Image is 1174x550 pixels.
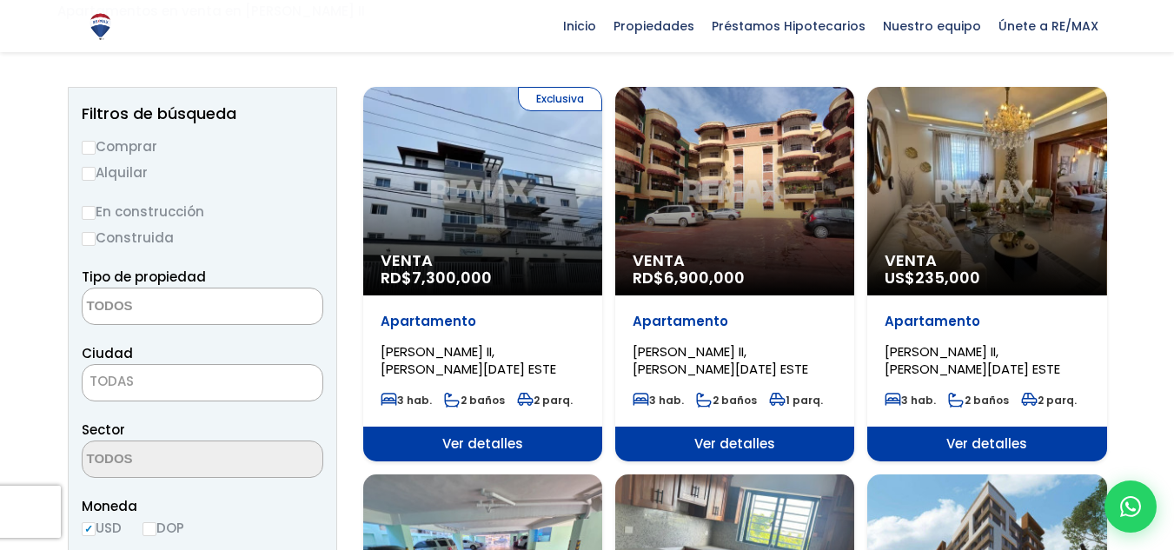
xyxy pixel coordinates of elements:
span: Únete a RE/MAX [990,13,1107,39]
span: 3 hab. [381,393,432,408]
span: Exclusiva [518,87,602,111]
p: Apartamento [633,313,837,330]
span: TODAS [90,372,134,390]
span: 1 parq. [769,393,823,408]
span: 2 baños [696,393,757,408]
textarea: Search [83,288,251,326]
p: Apartamento [885,313,1089,330]
span: [PERSON_NAME] II, [PERSON_NAME][DATE] ESTE [381,342,556,378]
span: 2 baños [444,393,505,408]
span: Ver detalles [363,427,602,461]
span: [PERSON_NAME] II, [PERSON_NAME][DATE] ESTE [885,342,1060,378]
span: 7,300,000 [412,267,492,288]
span: Inicio [554,13,605,39]
a: Venta US$235,000 Apartamento [PERSON_NAME] II, [PERSON_NAME][DATE] ESTE 3 hab. 2 baños 2 parq. Ve... [867,87,1106,461]
span: RD$ [633,267,745,288]
a: Venta RD$6,900,000 Apartamento [PERSON_NAME] II, [PERSON_NAME][DATE] ESTE 3 hab. 2 baños 1 parq. ... [615,87,854,461]
span: 3 hab. [885,393,936,408]
p: Apartamento [381,313,585,330]
span: [PERSON_NAME] II, [PERSON_NAME][DATE] ESTE [633,342,808,378]
h2: Filtros de búsqueda [82,105,323,123]
span: 2 parq. [1021,393,1077,408]
span: 6,900,000 [664,267,745,288]
span: Ver detalles [867,427,1106,461]
input: DOP [143,522,156,536]
span: TODAS [82,364,323,401]
label: Construida [82,227,323,248]
input: En construcción [82,206,96,220]
span: Venta [633,252,837,269]
span: 235,000 [915,267,980,288]
span: 2 parq. [517,393,573,408]
span: 2 baños [948,393,1009,408]
input: USD [82,522,96,536]
span: 3 hab. [633,393,684,408]
span: Sector [82,421,125,439]
label: En construcción [82,201,323,222]
img: Logo de REMAX [85,11,116,42]
textarea: Search [83,441,251,479]
label: DOP [143,517,184,539]
span: US$ [885,267,980,288]
span: Venta [381,252,585,269]
label: Comprar [82,136,323,157]
span: Ver detalles [615,427,854,461]
input: Construida [82,232,96,246]
span: TODAS [83,369,322,394]
input: Comprar [82,141,96,155]
span: Propiedades [605,13,703,39]
label: USD [82,517,122,539]
label: Alquilar [82,162,323,183]
span: Ciudad [82,344,133,362]
input: Alquilar [82,167,96,181]
a: Exclusiva Venta RD$7,300,000 Apartamento [PERSON_NAME] II, [PERSON_NAME][DATE] ESTE 3 hab. 2 baño... [363,87,602,461]
span: RD$ [381,267,492,288]
span: Nuestro equipo [874,13,990,39]
span: Moneda [82,495,323,517]
span: Tipo de propiedad [82,268,206,286]
span: Venta [885,252,1089,269]
span: Préstamos Hipotecarios [703,13,874,39]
